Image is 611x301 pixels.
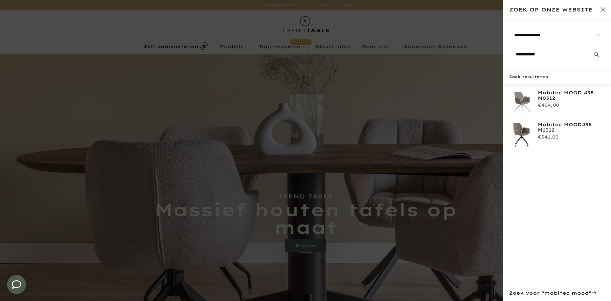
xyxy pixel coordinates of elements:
div: Zoek resultaten [503,71,611,84]
img: Mobitec MOOD #95 M0512 [509,90,535,116]
div: €404,00 [538,101,559,109]
button: Sluit zoeken [595,2,611,18]
a: Mobitec MOOD #95 M0512 [538,90,605,101]
iframe: toggle-frame [1,269,32,300]
a: Mobitec MOOD#95 M1312 [538,122,605,133]
div: €541,00 [538,133,558,141]
span: Zoek op onze website [509,5,595,14]
a: Zoek voor "mobitec mood" [509,289,605,297]
img: Mobitec MOOD#95 M1312 [509,122,535,147]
